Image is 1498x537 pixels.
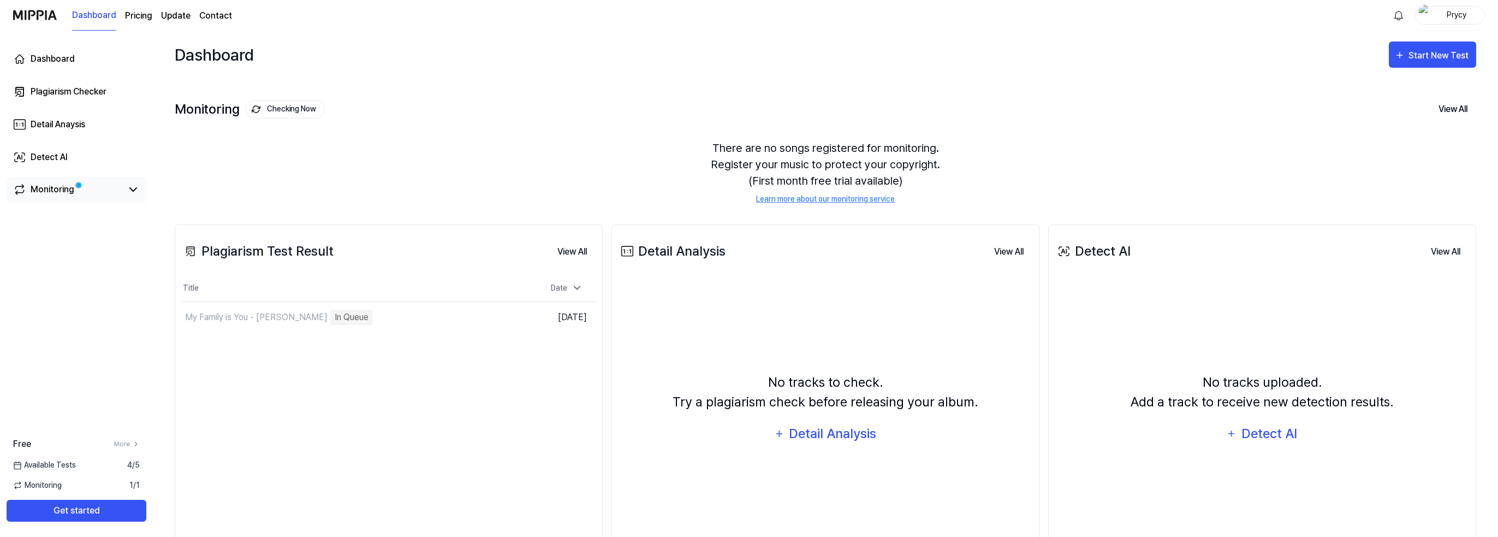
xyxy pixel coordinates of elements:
[7,46,146,72] a: Dashboard
[13,480,62,491] span: Monitoring
[985,241,1032,263] button: View All
[7,79,146,105] a: Plagiarism Checker
[1240,423,1298,444] div: Detect AI
[127,459,140,471] span: 4 / 5
[161,9,191,22] a: Update
[182,241,334,261] div: Plagiarism Test Result
[252,105,260,114] img: monitoring Icon
[1408,49,1471,63] div: Start New Test
[673,373,978,412] div: No tracks to check. Try a plagiarism check before releasing your album.
[13,438,31,451] span: Free
[549,240,596,263] a: View All
[549,241,596,263] button: View All
[1435,9,1478,21] div: Prycy
[7,111,146,138] a: Detail Anaysis
[7,144,146,170] a: Detect AI
[31,151,68,164] div: Detect AI
[1220,421,1305,447] button: Detect AI
[1392,9,1405,22] img: 알림
[1419,4,1432,26] img: profile
[7,500,146,522] button: Get started
[31,52,75,66] div: Dashboard
[13,183,122,196] a: Monitoring
[13,459,76,471] span: Available Tests
[175,127,1476,218] div: There are no songs registered for monitoring. Register your music to protect your copyright. (Fir...
[756,193,895,205] a: Learn more about our monitoring service
[1415,6,1485,25] button: profilePrycy
[246,100,325,119] button: Checking Now
[1389,42,1476,68] button: Start New Test
[788,423,877,444] div: Detail Analysis
[1422,241,1469,263] button: View All
[546,279,587,297] div: Date
[175,42,254,68] div: Dashboard
[185,311,328,324] div: My Family is You - [PERSON_NAME]
[114,439,140,449] a: More
[31,183,74,196] div: Monitoring
[492,302,596,333] td: [DATE]
[1422,240,1469,263] a: View All
[31,85,106,98] div: Plagiarism Checker
[175,100,325,119] div: Monitoring
[1055,241,1131,261] div: Detect AI
[619,241,726,261] div: Detail Analysis
[31,118,85,131] div: Detail Anaysis
[199,9,232,22] a: Contact
[330,310,373,325] div: In Queue
[985,240,1032,263] a: View All
[72,1,116,31] a: Dashboard
[1131,373,1394,412] div: No tracks uploaded. Add a track to receive new detection results.
[182,275,492,302] th: Title
[767,421,884,447] button: Detail Analysis
[129,480,140,491] span: 1 / 1
[1430,98,1476,121] button: View All
[125,9,152,22] a: Pricing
